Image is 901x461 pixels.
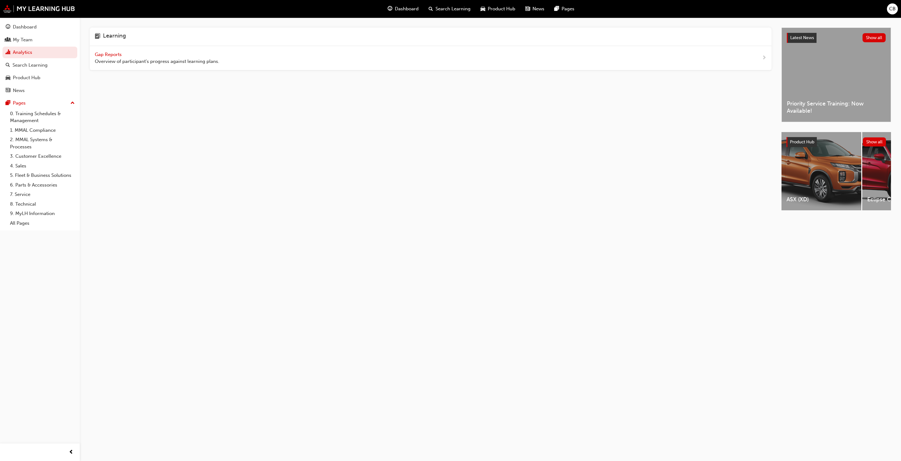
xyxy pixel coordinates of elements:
a: search-iconSearch Learning [424,3,476,15]
span: learning-icon [95,33,100,41]
span: News [532,5,544,13]
a: 7. Service [8,190,77,199]
a: 3. Customer Excellence [8,151,77,161]
span: Product Hub [790,139,814,145]
span: Latest News [790,35,814,40]
span: car-icon [481,5,485,13]
a: 2. MMAL Systems & Processes [8,135,77,151]
a: pages-iconPages [549,3,579,15]
a: 4. Sales [8,161,77,171]
div: Dashboard [13,23,37,31]
div: Pages [13,100,26,107]
span: car-icon [6,75,10,81]
h4: Learning [103,33,126,41]
div: Product Hub [13,74,40,81]
a: 8. Technical [8,199,77,209]
span: guage-icon [6,24,10,30]
button: Show all [863,33,886,42]
a: 0. Training Schedules & Management [8,109,77,125]
span: search-icon [6,63,10,68]
a: Product HubShow all [786,137,886,147]
a: Product Hub [3,72,77,84]
span: prev-icon [69,448,74,456]
span: ASX (XD) [786,196,856,203]
span: Overview of participant's progress against learning plans. [95,58,219,65]
a: Latest NewsShow all [787,33,886,43]
a: Analytics [3,47,77,58]
span: next-icon [762,54,766,62]
a: 9. MyLH Information [8,209,77,218]
a: Dashboard [3,21,77,33]
a: Search Learning [3,59,77,71]
button: DashboardMy TeamAnalyticsSearch LearningProduct HubNews [3,20,77,97]
div: Search Learning [13,62,48,69]
a: ASX (XD) [781,132,861,210]
span: chart-icon [6,50,10,55]
a: All Pages [8,218,77,228]
a: news-iconNews [520,3,549,15]
a: guage-iconDashboard [383,3,424,15]
span: people-icon [6,37,10,43]
a: My Team [3,34,77,46]
span: Dashboard [395,5,419,13]
a: 5. Fleet & Business Solutions [8,171,77,180]
span: news-icon [525,5,530,13]
span: CB [889,5,896,13]
button: Pages [3,97,77,109]
a: Latest NewsShow allPriority Service Training: Now Available! [781,28,891,122]
button: CB [887,3,898,14]
div: News [13,87,25,94]
a: News [3,85,77,96]
span: pages-icon [554,5,559,13]
img: mmal [3,5,75,13]
a: Gap Reports Overview of participant's progress against learning plans.next-icon [90,46,771,70]
button: Show all [863,137,886,146]
span: search-icon [429,5,433,13]
div: My Team [13,36,33,44]
a: 1. MMAL Compliance [8,125,77,135]
span: news-icon [6,88,10,94]
span: up-icon [70,99,75,107]
span: Product Hub [488,5,515,13]
span: guage-icon [388,5,392,13]
span: Gap Reports [95,52,123,57]
a: 6. Parts & Accessories [8,180,77,190]
span: Search Learning [435,5,471,13]
span: Pages [562,5,574,13]
span: Priority Service Training: Now Available! [787,100,886,114]
a: car-iconProduct Hub [476,3,520,15]
span: pages-icon [6,100,10,106]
